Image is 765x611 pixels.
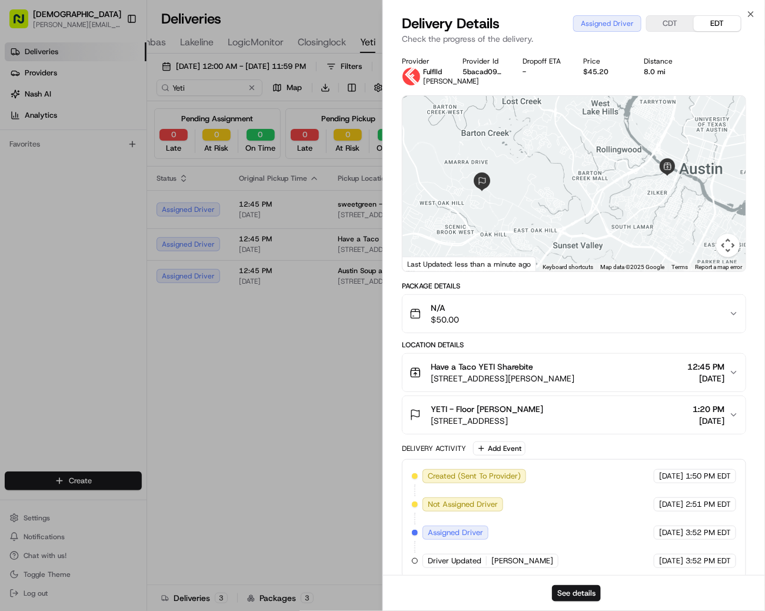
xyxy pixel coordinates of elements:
[695,264,742,270] a: Report a map error
[428,499,498,510] span: Not Assigned Driver
[600,264,664,270] span: Map data ©2025 Google
[431,373,574,384] span: [STREET_ADDRESS][PERSON_NAME]
[431,361,533,373] span: Have a Taco YETI Sharebite
[403,257,536,271] div: Last Updated: less than a minute ago
[423,77,479,86] span: [PERSON_NAME]
[402,33,746,45] p: Check the progress of the delivery.
[431,302,459,314] span: N/A
[24,170,90,182] span: Knowledge Base
[31,75,194,88] input: Clear
[200,115,214,129] button: Start new chat
[686,471,731,482] span: 1:50 PM EDT
[405,256,444,271] a: Open this area in Google Maps (opens a new window)
[428,527,483,538] span: Assigned Driver
[543,263,593,271] button: Keyboard shortcuts
[647,16,694,31] button: CDT
[659,471,683,482] span: [DATE]
[111,170,189,182] span: API Documentation
[405,256,444,271] img: Google
[40,124,149,133] div: We're available if you need us!
[12,171,21,181] div: 📗
[491,556,553,566] span: [PERSON_NAME]
[402,281,746,291] div: Package Details
[671,264,688,270] a: Terms
[431,403,543,415] span: YETI - Floor [PERSON_NAME]
[431,314,459,326] span: $50.00
[403,295,746,333] button: N/A$50.00
[40,112,193,124] div: Start new chat
[686,556,731,566] span: 3:52 PM EDT
[659,556,683,566] span: [DATE]
[423,67,442,77] span: Fulflld
[693,403,724,415] span: 1:20 PM
[659,527,683,538] span: [DATE]
[402,340,746,350] div: Location Details
[584,57,626,66] div: Price
[12,47,214,65] p: Welcome 👋
[402,444,466,453] div: Delivery Activity
[403,396,746,434] button: YETI - Floor [PERSON_NAME][STREET_ADDRESS]1:20 PM[DATE]
[402,14,500,33] span: Delivery Details
[716,234,740,257] button: Map camera controls
[12,11,35,35] img: Nash
[523,57,565,66] div: Dropoff ETA
[659,499,683,510] span: [DATE]
[694,16,741,31] button: EDT
[7,165,95,187] a: 📗Knowledge Base
[463,57,504,66] div: Provider Id
[523,67,565,77] div: -
[12,112,33,133] img: 1736555255976-a54dd68f-1ca7-489b-9aae-adbdc363a1c4
[431,415,543,427] span: [STREET_ADDRESS]
[99,171,109,181] div: 💻
[552,585,601,602] button: See details
[686,499,731,510] span: 2:51 PM EDT
[428,556,481,566] span: Driver Updated
[473,441,525,456] button: Add Event
[83,198,142,208] a: Powered byPylon
[463,67,504,77] button: 5bacad09-f784-133f-feb0-9b2fb2807538
[402,57,444,66] div: Provider
[402,67,421,86] img: profile_Fulflld_OnFleet_Thistle_SF.png
[95,165,194,187] a: 💻API Documentation
[584,67,626,77] div: $45.20
[403,354,746,391] button: Have a Taco YETI Sharebite[STREET_ADDRESS][PERSON_NAME]12:45 PM[DATE]
[687,373,724,384] span: [DATE]
[644,57,686,66] div: Distance
[687,361,724,373] span: 12:45 PM
[644,67,686,77] div: 8.0 mi
[428,471,521,482] span: Created (Sent To Provider)
[693,415,724,427] span: [DATE]
[117,199,142,208] span: Pylon
[686,527,731,538] span: 3:52 PM EDT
